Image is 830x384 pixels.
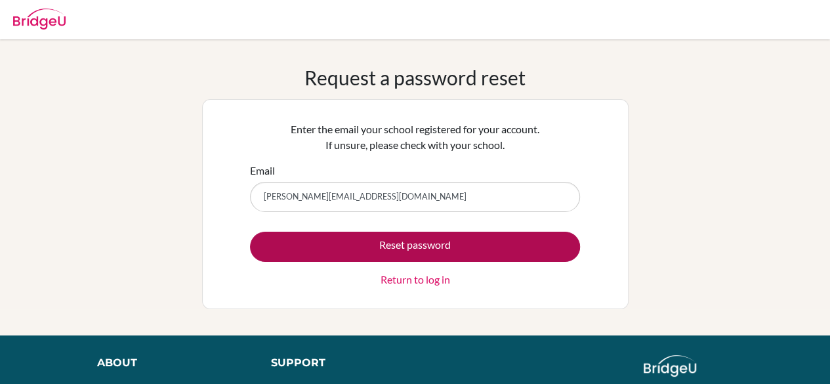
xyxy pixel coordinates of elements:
img: Bridge-U [13,9,66,30]
button: Reset password [250,232,580,262]
div: Support [271,355,402,371]
h1: Request a password reset [304,66,526,89]
label: Email [250,163,275,179]
div: About [97,355,241,371]
img: logo_white@2x-f4f0deed5e89b7ecb1c2cc34c3e3d731f90f0f143d5ea2071677605dd97b5244.png [644,355,697,377]
a: Return to log in [381,272,450,288]
p: Enter the email your school registered for your account. If unsure, please check with your school. [250,121,580,153]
